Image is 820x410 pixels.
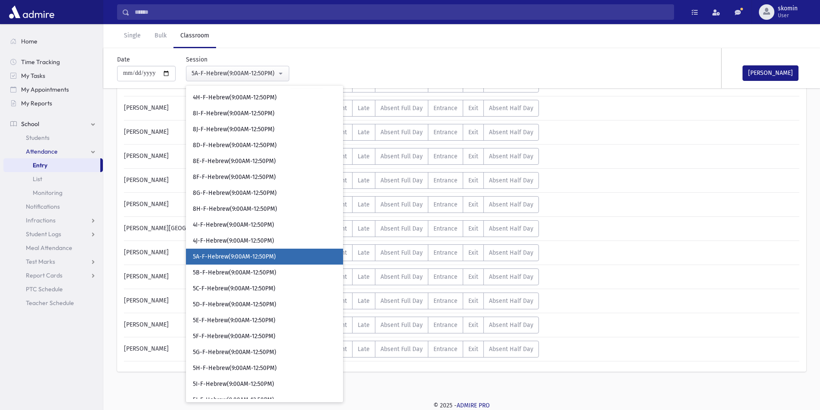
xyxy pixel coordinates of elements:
span: Exit [468,345,478,353]
span: Absent Full Day [381,225,423,232]
span: Absent Half Day [489,225,533,232]
span: Monitoring [33,189,62,197]
a: Test Marks [3,255,103,268]
span: 5F-F-Hebrew(9:00AM-12:50PM) [193,332,275,341]
a: Student Logs [3,227,103,241]
span: Late [358,249,370,256]
span: skomin [778,5,798,12]
span: Exit [468,153,478,160]
span: Entrance [433,201,458,208]
span: Exit [468,297,478,305]
span: 5G-F-Hebrew(9:00AM-12:50PM) [193,348,276,357]
span: 5J-F-Hebrew(9:00AM-12:50PM) [193,396,274,404]
div: AttTypes [291,317,539,333]
div: AttTypes [291,341,539,358]
a: Classroom [173,24,216,48]
span: Absent Half Day [489,177,533,184]
span: Exit [468,201,478,208]
a: Single [117,24,148,48]
div: 5A-F-Hebrew(9:00AM-12:50PM) [192,69,277,78]
span: 4J-F-Hebrew(9:00AM-12:50PM) [193,237,274,245]
a: PTC Schedule [3,282,103,296]
span: 4H-F-Hebrew(9:00AM-12:50PM) [193,93,277,102]
span: 5D-F-Hebrew(9:00AM-12:50PM) [193,300,276,309]
span: My Reports [21,99,52,107]
span: PTC Schedule [26,285,63,293]
span: Home [21,37,37,45]
span: 8H-F-Hebrew(9:00AM-12:50PM) [193,205,277,213]
a: Notifications [3,200,103,213]
a: Meal Attendance [3,241,103,255]
span: Absent Full Day [381,297,423,305]
div: [PERSON_NAME] [120,341,291,358]
span: Notifications [26,203,60,210]
span: Entrance [433,249,458,256]
span: 8D-F-Hebrew(9:00AM-12:50PM) [193,141,277,150]
div: [PERSON_NAME] [120,268,291,285]
span: Absent Half Day [489,345,533,353]
span: Entry [33,161,47,169]
span: Test Marks [26,258,55,265]
a: My Appointments [3,83,103,96]
span: Absent Full Day [381,321,423,329]
div: AttTypes [291,148,539,165]
span: Exit [468,225,478,232]
a: Attendance [3,145,103,158]
span: Late [358,321,370,329]
span: Student Logs [26,230,61,238]
span: Absent Half Day [489,129,533,136]
div: AttTypes [291,268,539,285]
div: [PERSON_NAME][GEOGRAPHIC_DATA] [120,220,291,237]
span: 8J-F-Hebrew(9:00AM-12:50PM) [193,125,275,134]
div: AttTypes [291,244,539,261]
div: [PERSON_NAME] [120,172,291,189]
a: Students [3,131,103,145]
span: Entrance [433,153,458,160]
span: 4I-F-Hebrew(9:00AM-12:50PM) [193,221,274,229]
span: 8G-F-Hebrew(9:00AM-12:50PM) [193,189,277,197]
button: 5A-F-Hebrew(9:00AM-12:50PM) [186,66,289,81]
a: Monitoring [3,186,103,200]
a: List [3,172,103,186]
input: Search [130,4,674,20]
span: Exit [468,273,478,281]
a: My Reports [3,96,103,110]
span: Entrance [433,273,458,281]
span: Entrance [433,225,458,232]
span: Absent Half Day [489,153,533,160]
div: AttTypes [291,100,539,117]
span: Attendance [26,148,58,155]
span: Exit [468,105,478,112]
span: 5H-F-Hebrew(9:00AM-12:50PM) [193,364,277,373]
a: School [3,117,103,131]
div: AttTypes [291,293,539,309]
div: AttTypes [291,220,539,237]
span: Exit [468,321,478,329]
a: Infractions [3,213,103,227]
span: Entrance [433,321,458,329]
span: Late [358,177,370,184]
label: Date [117,55,130,64]
span: List [33,175,42,183]
span: Absent Full Day [381,201,423,208]
div: [PERSON_NAME] [120,317,291,333]
span: 8I-F-Hebrew(9:00AM-12:50PM) [193,109,275,118]
a: Teacher Schedule [3,296,103,310]
span: Exit [468,249,478,256]
span: Late [358,225,370,232]
span: Entrance [433,129,458,136]
a: Bulk [148,24,173,48]
span: 8E-F-Hebrew(9:00AM-12:50PM) [193,157,276,166]
div: AttTypes [291,124,539,141]
span: Late [358,153,370,160]
span: Absent Full Day [381,153,423,160]
span: Students [26,134,50,142]
span: Time Tracking [21,58,60,66]
a: Entry [3,158,100,172]
span: Absent Full Day [381,345,423,353]
span: User [778,12,798,19]
span: 8F-F-Hebrew(9:00AM-12:50PM) [193,173,276,182]
div: AttTypes [291,196,539,213]
span: Entrance [433,105,458,112]
span: Late [358,105,370,112]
